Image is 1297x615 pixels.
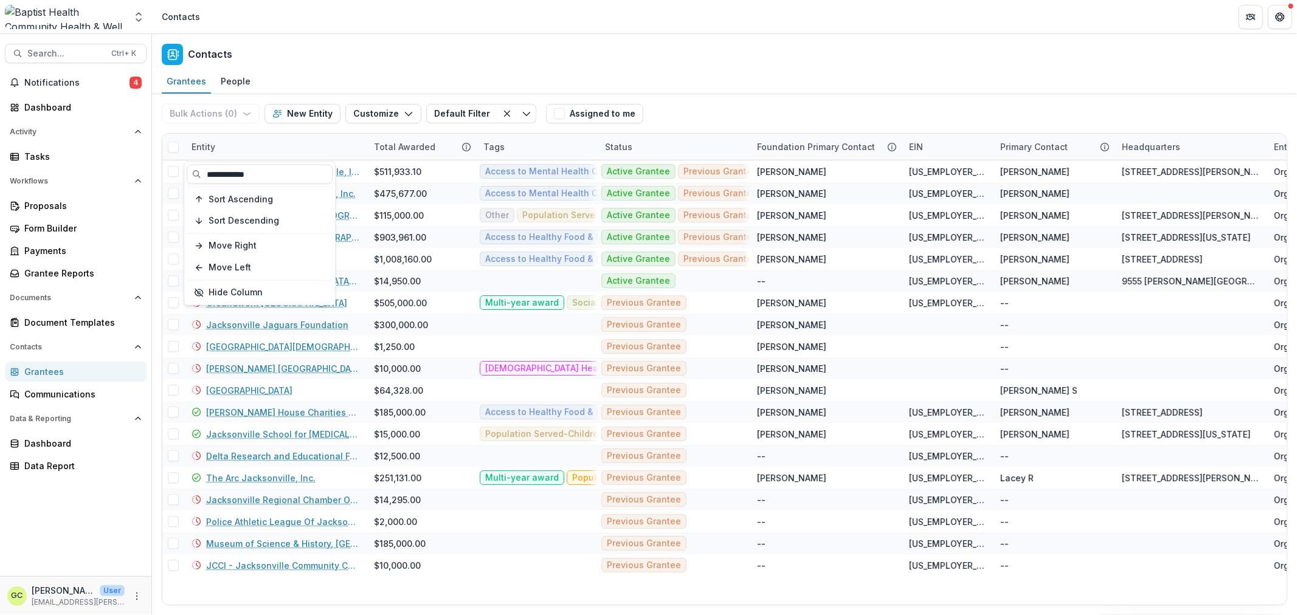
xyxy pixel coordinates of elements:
div: Document Templates [24,316,137,329]
div: $10,000.00 [374,362,421,375]
button: Default Filter [426,104,497,123]
div: [US_EMPLOYER_IDENTIFICATION_NUMBER] [909,297,986,309]
div: [PERSON_NAME] [757,209,826,222]
div: [US_EMPLOYER_IDENTIFICATION_NUMBER] [909,209,986,222]
div: Proposals [24,199,137,212]
span: Notifications [24,78,130,88]
div: Primary Contact [993,134,1115,160]
a: Dashboard [5,433,147,453]
button: Open Activity [5,122,147,142]
div: Contacts [162,10,200,23]
button: Move Left [187,258,333,278]
div: Status [598,134,750,160]
span: Population Served-Children [485,429,604,439]
div: [PERSON_NAME] [757,362,826,375]
a: Data Report [5,456,147,476]
a: Jacksonville School for [MEDICAL_DATA], Inc. [206,428,359,441]
div: -- [1000,537,1009,550]
span: Previous Grantee [607,538,681,549]
a: Jacksonville Jaguars Foundation [206,318,348,331]
button: Open Data & Reporting [5,409,147,428]
div: [PERSON_NAME] [1000,209,1070,222]
div: -- [1000,450,1009,462]
span: 4 [130,77,142,89]
span: Previous Grantee [607,407,681,417]
a: Delta Research and Educational Foundation, Delta Sigma Theta Sorority, [GEOGRAPHIC_DATA] Chapter [206,450,359,462]
div: [STREET_ADDRESS][US_STATE] [1122,428,1251,441]
div: Form Builder [24,222,137,235]
button: Toggle menu [517,104,536,123]
span: Previous Grantee [607,560,681,571]
span: Multi-year award [485,473,559,483]
div: Headquarters [1115,140,1188,153]
a: Payments [5,241,147,261]
span: Previous Grantee [683,210,758,221]
button: Sort Descending [187,211,333,231]
div: Entity [184,140,223,153]
span: Active Grantee [607,254,670,264]
div: $475,677.00 [374,187,427,200]
div: Headquarters [1115,134,1267,160]
span: Previous Grantee [683,188,758,199]
div: [STREET_ADDRESS][PERSON_NAME] [1122,209,1259,222]
div: Grantees [162,72,211,90]
span: Previous Grantee [607,451,681,461]
div: EIN [902,134,993,160]
div: Glenwood Charles [12,592,23,600]
a: Jacksonville Regional Chamber Of Commerce Inc [206,493,359,506]
div: [PERSON_NAME] [757,253,826,266]
div: Payments [24,244,137,257]
div: Total Awarded [367,140,443,153]
div: Grantee Reports [24,267,137,280]
div: Grantees [24,365,137,378]
div: [PERSON_NAME] [1000,253,1070,266]
span: Social Determinants of Health [572,298,700,308]
span: Previous Grantee [607,473,681,483]
div: -- [1000,515,1009,528]
div: $14,950.00 [374,275,421,287]
p: [EMAIL_ADDRESS][PERSON_NAME][DOMAIN_NAME] [32,597,125,608]
div: $251,131.00 [374,472,421,484]
div: $505,000.00 [374,297,427,309]
div: [STREET_ADDRESS][US_STATE] [1122,231,1251,244]
div: -- [757,515,766,528]
div: [US_EMPLOYER_IDENTIFICATION_NUMBER] [909,165,986,178]
div: [US_EMPLOYER_IDENTIFICATION_NUMBER] [909,450,986,462]
div: [PERSON_NAME] [1000,406,1070,419]
button: Open Documents [5,288,147,307]
span: Active Grantee [607,167,670,177]
div: Ctrl + K [109,47,139,60]
div: Lacey R [1000,472,1034,484]
div: -- [757,537,766,550]
span: Previous Grantee [607,320,681,330]
div: [US_EMPLOYER_IDENTIFICATION_NUMBER] [909,472,986,484]
span: Previous Grantee [607,517,681,527]
span: Previous Grantee [607,385,681,396]
div: $12,500.00 [374,450,420,462]
span: Other [485,210,509,221]
span: Access to Healthy Food & Food Security [485,254,654,264]
a: People [216,70,255,94]
div: [PERSON_NAME] [757,187,826,200]
div: [US_EMPLOYER_IDENTIFICATION_NUMBER] [909,559,986,572]
div: Total Awarded [367,134,476,160]
span: Previous Grantee [683,167,758,177]
span: Multi-year award [485,298,559,308]
div: $511,933.10 [374,165,421,178]
div: -- [757,559,766,572]
div: [STREET_ADDRESS] [1122,406,1203,419]
div: [PERSON_NAME] [757,231,826,244]
div: Foundation Primary Contact [750,134,902,160]
button: Open Workflows [5,171,147,191]
div: -- [1000,559,1009,572]
div: -- [1000,297,1009,309]
div: $10,000.00 [374,559,421,572]
div: [US_EMPLOYER_IDENTIFICATION_NUMBER] [909,231,986,244]
div: [PERSON_NAME] S [1000,384,1077,397]
span: Sort Descending [209,216,279,226]
div: -- [1000,340,1009,353]
p: [PERSON_NAME] [32,584,95,597]
div: Tags [476,134,598,160]
span: Workflows [10,177,130,185]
